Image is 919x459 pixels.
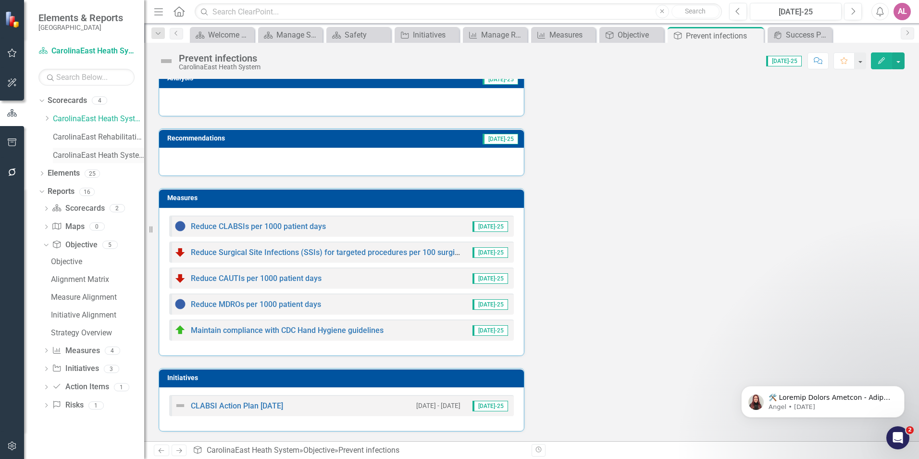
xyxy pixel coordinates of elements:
div: Measures [549,29,593,41]
img: On Track [174,324,186,336]
span: [DATE]-25 [483,74,518,85]
h3: Measures [167,194,519,202]
a: Measures [534,29,593,41]
h3: Analysis [167,75,313,82]
a: Manage Reports [465,29,525,41]
div: Prevent infections [179,53,261,64]
img: ClearPoint Strategy [5,11,22,28]
a: CarolinaEast Rehabilitation [53,132,144,143]
div: 5 [102,241,118,249]
h3: Recommendations [167,135,383,142]
div: » » [193,445,524,456]
div: 4 [92,97,107,105]
div: 0 [89,223,105,231]
div: [DATE]-25 [753,6,838,18]
small: [GEOGRAPHIC_DATA] [38,24,123,31]
img: Not Defined [159,53,174,69]
div: Alignment Matrix [51,275,144,284]
span: [DATE]-25 [472,299,508,310]
img: Not On Track [174,272,186,284]
div: Objective [618,29,661,41]
a: Safety [329,29,388,41]
a: Success Portal [770,29,830,41]
img: Not Defined [174,400,186,411]
div: 25 [85,169,100,178]
div: Measure Alignment [51,293,144,302]
div: 1 [88,401,104,409]
h3: Initiatives [167,374,519,382]
a: Reduce MDROs per 1000 patient days [191,300,321,309]
div: 16 [79,188,95,196]
div: Initiative Alignment [51,311,144,319]
div: 1 [114,383,129,391]
a: Initiatives [52,363,99,374]
a: Maintain compliance with CDC Hand Hygiene guidelines [191,326,384,335]
a: Initiative Alignment [49,307,144,323]
div: 2 [110,204,125,213]
small: [DATE] - [DATE] [416,401,460,410]
span: [DATE]-25 [472,247,508,258]
img: No Information [174,220,186,232]
a: CLABSI Action Plan [DATE] [191,401,283,410]
a: CarolinaEast Heath System [53,114,144,125]
a: Objective [49,254,144,269]
a: Objective [602,29,661,41]
div: Initiatives [413,29,457,41]
span: [DATE]-25 [483,134,518,144]
a: Scorecards [52,203,104,214]
a: Measure Alignment [49,290,144,305]
a: Maps [52,221,84,232]
button: [DATE]-25 [750,3,842,20]
div: Safety [345,29,388,41]
a: Objective [303,446,335,455]
button: AL [894,3,911,20]
div: 4 [105,346,120,355]
iframe: Intercom live chat [886,426,909,449]
a: Elements [48,168,80,179]
a: Reduce CLABSIs per 1000 patient days [191,222,326,231]
a: Alignment Matrix [49,272,144,287]
span: Search [685,7,706,15]
span: [DATE]-25 [766,56,802,66]
input: Search ClearPoint... [195,3,722,20]
div: 3 [104,365,119,373]
span: [DATE]-25 [472,273,508,284]
a: Manage Scorecards [261,29,320,41]
a: Welcome Page [192,29,252,41]
span: [DATE]-25 [472,401,508,411]
iframe: Intercom notifications message [727,366,919,433]
a: Initiatives [397,29,457,41]
div: Success Portal [786,29,830,41]
a: Measures [52,345,99,357]
img: No Information [174,298,186,310]
span: 2 [906,426,914,434]
div: Manage Reports [481,29,525,41]
a: Action Items [52,382,109,393]
a: Objective [52,240,97,251]
span: [DATE]-25 [472,325,508,336]
a: Risks [52,400,83,411]
a: Reports [48,186,75,197]
a: Reduce CAUTIs per 1000 patient days [191,274,322,283]
div: Manage Scorecards [276,29,320,41]
button: Search [671,5,720,18]
div: Welcome Page [208,29,252,41]
a: CarolinaEast Heath System [38,46,135,57]
div: Prevent infections [686,30,761,42]
a: CarolinaEast Heath System (Test) [53,150,144,161]
input: Search Below... [38,69,135,86]
div: CarolinaEast Heath System [179,64,261,71]
div: Strategy Overview [51,329,144,337]
a: Scorecards [48,95,87,106]
div: Objective [51,257,144,266]
span: Elements & Reports [38,12,123,24]
span: [DATE]-25 [472,221,508,232]
a: CarolinaEast Heath System [207,446,299,455]
div: Prevent infections [338,446,399,455]
a: Reduce Surgical Site Infections (SSIs) for targeted procedures per 100 surgical procedures [191,248,506,257]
